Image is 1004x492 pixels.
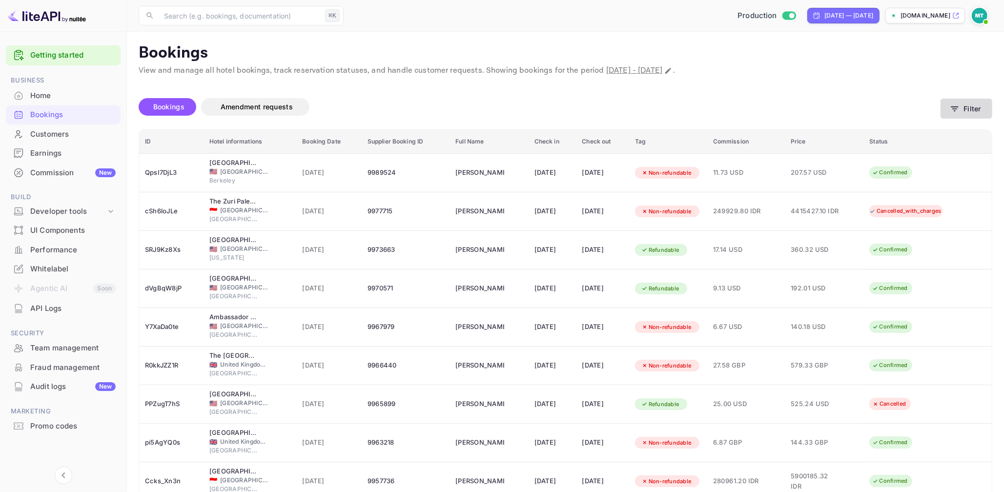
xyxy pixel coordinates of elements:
[791,399,840,410] span: 525.24 USD
[6,377,121,396] div: Audit logsNew
[325,9,340,22] div: ⌘K
[6,221,121,239] a: UI Components
[455,435,504,451] div: Emily Warburton
[791,322,840,332] span: 140.18 USD
[209,176,258,185] span: Berkeley
[534,165,571,181] div: [DATE]
[30,303,116,314] div: API Logs
[30,343,116,354] div: Team management
[713,283,779,294] span: 9.13 USD
[6,339,121,358] div: Team management
[368,358,444,373] div: 9966440
[30,90,116,102] div: Home
[791,245,840,255] span: 360.32 USD
[866,436,914,449] div: Confirmed
[145,396,198,412] div: PPZugT7hS
[455,242,504,258] div: Yuxin Zhang
[791,437,840,448] span: 144.33 GBP
[153,102,184,111] span: Bookings
[209,285,217,291] span: United States of America
[6,105,121,124] div: Bookings
[713,322,779,332] span: 6.67 USD
[209,207,217,214] span: Indonesia
[139,43,992,63] p: Bookings
[791,283,840,294] span: 192.01 USD
[139,98,941,116] div: account-settings tabs
[6,260,121,279] div: Whitelabel
[139,130,204,154] th: ID
[209,400,217,407] span: United States of America
[6,75,121,86] span: Business
[220,322,269,330] span: [GEOGRAPHIC_DATA]
[209,467,258,476] div: Sheraton Grand Jakarta Gandaria City Hotel
[204,130,296,154] th: Hotel informations
[635,360,698,372] div: Non-refundable
[220,476,269,485] span: [GEOGRAPHIC_DATA]
[368,396,444,412] div: 9965899
[145,242,198,258] div: SRJ9Kz8Xs
[635,475,698,488] div: Non-refundable
[534,435,571,451] div: [DATE]
[209,253,258,262] span: [US_STATE]
[296,130,362,154] th: Booking Date
[6,241,121,260] div: Performance
[455,396,504,412] div: Susan Koziol
[220,437,269,446] span: United Kingdom of [GEOGRAPHIC_DATA] and [GEOGRAPHIC_DATA]
[30,245,116,256] div: Performance
[450,130,529,154] th: Full Name
[534,473,571,489] div: [DATE]
[455,319,504,335] div: Karla Voeun
[302,206,356,217] span: [DATE]
[6,299,121,317] a: API Logs
[734,10,799,21] div: Switch to Sandbox mode
[30,362,116,373] div: Fraud management
[713,245,779,255] span: 17.14 USD
[158,6,321,25] input: Search (e.g. bookings, documentation)
[30,109,116,121] div: Bookings
[30,225,116,236] div: UI Components
[6,164,121,183] div: CommissionNew
[6,86,121,104] a: Home
[209,323,217,329] span: United States of America
[582,242,623,258] div: [DATE]
[635,167,698,179] div: Non-refundable
[368,435,444,451] div: 9963218
[302,245,356,255] span: [DATE]
[145,204,198,219] div: cSh6loJLe
[713,167,779,178] span: 11.73 USD
[209,235,258,245] div: Holiday Inn New York City - Wall Street, an IHG Hotel
[30,264,116,275] div: Whitelabel
[972,8,987,23] img: Marcin Teodoru
[6,45,121,65] div: Getting started
[455,281,504,296] div: David McFarland
[6,328,121,339] span: Security
[6,164,121,182] a: CommissionNew
[6,417,121,435] a: Promo codes
[302,360,356,371] span: [DATE]
[534,242,571,258] div: [DATE]
[368,242,444,258] div: 9973663
[209,351,258,361] div: The Westin London City
[368,165,444,181] div: 9989524
[635,321,698,333] div: Non-refundable
[30,50,116,61] a: Getting started
[145,358,198,373] div: R0kkJZZ1R
[6,192,121,203] span: Build
[145,319,198,335] div: Y7XaDa0te
[866,166,914,179] div: Confirmed
[738,10,777,21] span: Production
[824,11,873,20] div: [DATE] — [DATE]
[866,321,914,333] div: Confirmed
[6,221,121,240] div: UI Components
[866,244,914,256] div: Confirmed
[209,477,217,484] span: Indonesia
[663,66,673,76] button: Change date range
[6,241,121,259] a: Performance
[6,417,121,436] div: Promo codes
[30,206,106,217] div: Developer tools
[455,165,504,181] div: Charles Forcier
[368,281,444,296] div: 9970571
[901,11,950,20] p: [DOMAIN_NAME]
[534,396,571,412] div: [DATE]
[220,245,269,253] span: [GEOGRAPHIC_DATA]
